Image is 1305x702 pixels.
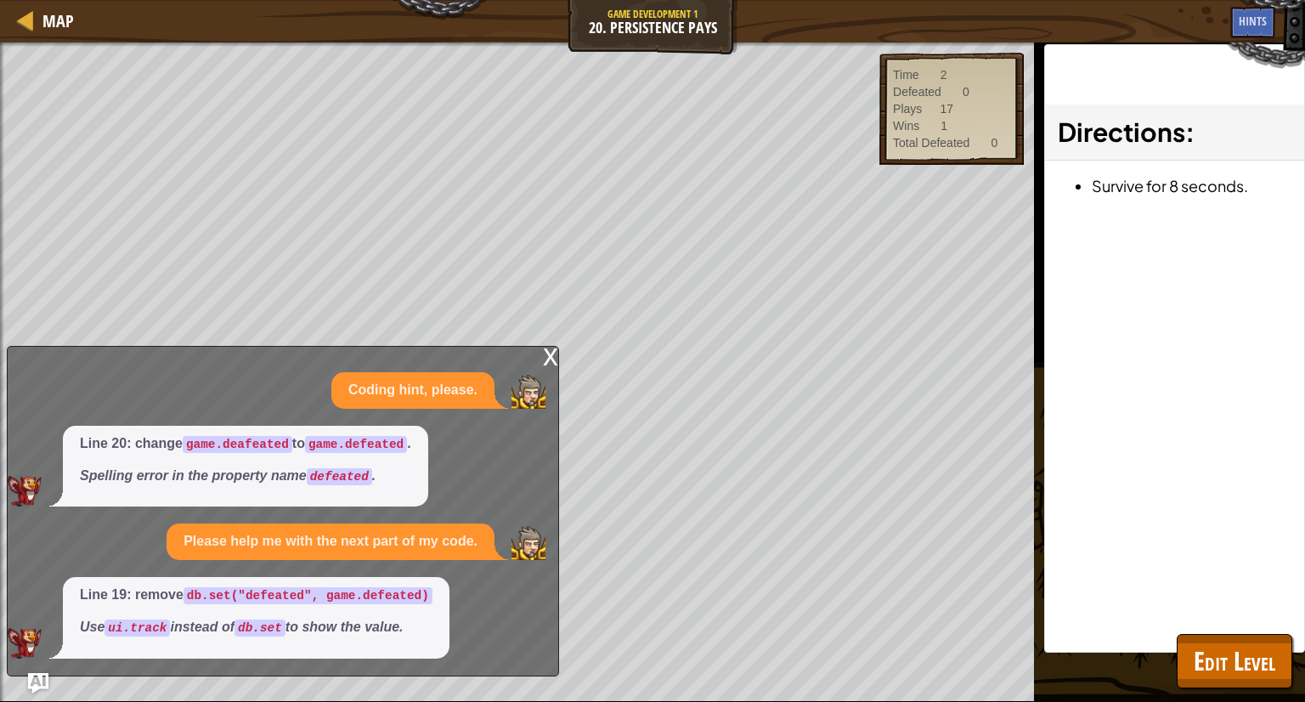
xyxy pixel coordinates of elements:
[348,381,477,400] p: Coding hint, please.
[184,587,432,604] code: db.set("defeated", game.defeated)
[184,532,477,552] p: Please help me with the next part of my code.
[1194,643,1275,678] span: Edit Level
[893,66,919,83] div: Time
[1058,113,1291,151] h3: :
[941,66,947,83] div: 2
[1092,173,1291,198] li: Survive for 8 seconds.
[1058,116,1185,148] span: Directions
[34,9,74,32] a: Map
[893,100,922,117] div: Plays
[941,100,954,117] div: 17
[893,117,919,134] div: Wins
[80,586,432,605] p: Line 19: remove
[234,620,285,637] code: db.set
[307,468,372,485] code: defeated
[80,468,376,483] em: Spelling error in the property name .
[963,83,969,100] div: 0
[80,620,404,634] em: Use instead of to show the value.
[80,434,411,454] p: Line 20: change to .
[991,134,997,151] div: 0
[1239,13,1267,29] span: Hints
[8,628,42,659] img: AI
[893,134,969,151] div: Total Defeated
[183,436,292,453] code: game.deafeated
[105,620,170,637] code: ui.track
[305,436,407,453] code: game.defeated
[8,476,42,507] img: AI
[42,9,74,32] span: Map
[511,375,545,409] img: Player
[543,347,558,364] div: x
[941,117,947,134] div: 1
[1177,634,1292,688] button: Edit Level
[28,673,48,694] button: Ask AI
[893,83,941,100] div: Defeated
[511,526,545,560] img: Player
